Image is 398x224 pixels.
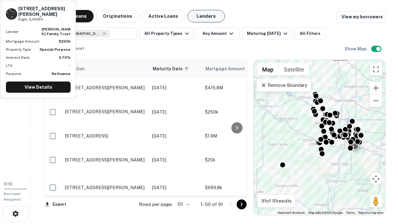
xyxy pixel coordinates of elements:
[345,45,368,52] h6: Show Map
[187,10,225,22] button: Lenders
[68,42,88,55] button: Reset
[39,47,71,52] strong: Special Purpose
[59,39,71,44] strong: $250k
[201,201,223,208] p: 1–50 of 91
[18,6,71,17] h6: [STREET_ADDRESS][PERSON_NAME]
[96,10,139,22] button: Originations
[255,207,276,215] img: Google
[205,109,267,115] p: $250k
[62,60,149,77] th: Location
[336,11,386,22] a: View my borrowers
[4,182,12,186] span: 0 / 10
[152,133,199,139] p: [DATE]
[65,85,146,91] p: [STREET_ADDRESS][PERSON_NAME]
[42,27,71,36] strong: [PERSON_NAME] family trust
[370,63,382,76] button: Toggle fullscreen view
[149,60,202,77] th: Maturity Date
[52,72,71,76] strong: Refinance
[152,184,199,191] p: [DATE]
[254,60,385,215] div: 0 0
[141,10,185,22] button: Active Loans
[206,65,253,72] span: Mortgage Amount
[261,197,292,205] p: 91 of 91 results
[6,63,12,68] p: LTV
[242,27,292,40] button: Maturing [DATE]
[370,173,382,185] button: Map camera controls
[152,84,199,91] p: [DATE]
[237,199,247,209] button: Go to next page
[59,55,71,60] strong: 5.70%
[247,30,289,37] div: Maturing [DATE]
[153,65,191,72] span: Maturity Date
[294,27,326,40] button: All Filters
[255,207,276,215] a: Open this area in Google Maps (opens a new window)
[69,63,71,68] strong: -
[257,63,279,76] button: Show street map
[65,133,146,139] p: [STREET_ADDRESS]
[4,192,21,202] span: Borrower Requests
[175,200,191,209] div: 50
[261,82,307,89] p: Remove Boundary
[6,71,21,77] p: Purpose
[359,211,383,214] a: Report a map error
[139,201,173,208] p: Rows per page:
[367,174,398,204] iframe: Chat Widget
[6,39,39,44] p: Mortgage Amount
[18,16,71,22] p: Elgin, IL60120
[279,63,309,76] button: Show satellite imagery
[205,156,267,163] p: $20k
[6,55,30,60] p: Interest Rate
[205,133,267,139] p: $1.9M
[6,82,71,93] a: View Details
[278,211,305,215] button: Keyboard shortcuts
[44,200,68,209] button: Export
[152,109,199,115] p: [DATE]
[202,60,270,77] th: Mortgage Amount
[6,47,31,52] p: Property Type
[6,29,19,35] p: Lender
[308,211,342,214] span: Map data ©2025 Google
[346,211,355,214] a: Terms
[196,27,239,40] button: Any Amount
[65,157,146,163] p: [STREET_ADDRESS][PERSON_NAME]
[54,31,101,36] span: Elgin, [GEOGRAPHIC_DATA], [GEOGRAPHIC_DATA]
[205,84,267,91] p: $415.8M
[205,184,267,191] p: $693.8k
[370,95,382,107] button: Zoom out
[152,156,199,163] p: [DATE]
[370,82,382,94] button: Zoom in
[65,109,146,114] p: [STREET_ADDRESS][PERSON_NAME]
[65,185,146,190] p: [STREET_ADDRESS][PERSON_NAME]
[139,27,193,40] button: All Property Types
